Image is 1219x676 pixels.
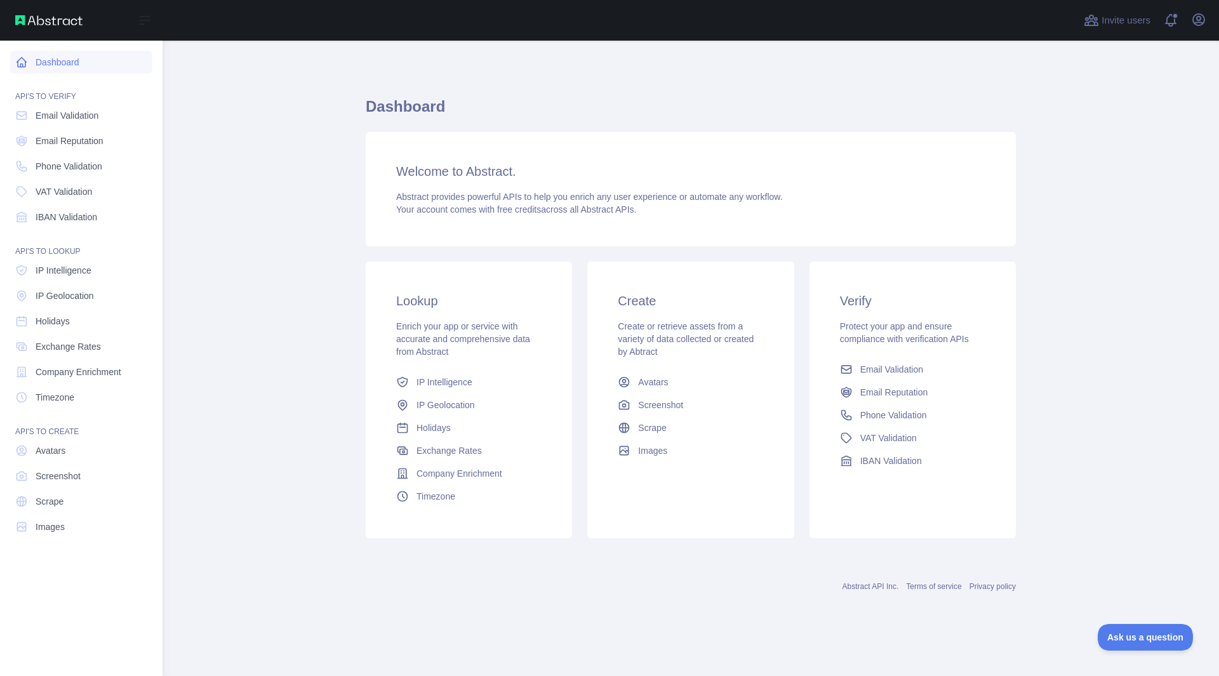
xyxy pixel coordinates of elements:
a: Email Validation [835,358,990,381]
span: Phone Validation [36,160,102,173]
h3: Lookup [396,292,542,310]
div: API'S TO VERIFY [10,76,152,102]
a: Images [613,439,768,462]
a: IP Geolocation [10,284,152,307]
span: Enrich your app or service with accurate and comprehensive data from Abstract [396,321,530,357]
div: API'S TO LOOKUP [10,231,152,256]
span: Phone Validation [860,409,927,421]
span: Scrape [36,495,63,508]
span: Timezone [416,490,455,503]
h3: Create [618,292,763,310]
a: Email Reputation [10,129,152,152]
span: Company Enrichment [416,467,502,480]
a: Email Reputation [835,381,990,404]
a: Exchange Rates [391,439,547,462]
span: Exchange Rates [416,444,482,457]
img: Abstract API [15,15,83,25]
span: Scrape [638,421,666,434]
a: Avatars [613,371,768,394]
a: IBAN Validation [835,449,990,472]
a: IBAN Validation [10,206,152,229]
span: Avatars [638,376,668,388]
a: Phone Validation [835,404,990,427]
span: Abstract provides powerful APIs to help you enrich any user experience or automate any workflow. [396,192,783,202]
span: VAT Validation [36,185,92,198]
span: Screenshot [638,399,683,411]
span: Your account comes with across all Abstract APIs. [396,204,636,215]
span: Holidays [36,315,70,328]
span: Images [638,444,667,457]
span: IP Geolocation [36,289,94,302]
span: Email Reputation [36,135,103,147]
span: IP Geolocation [416,399,475,411]
a: Privacy policy [969,582,1016,591]
span: IP Intelligence [416,376,472,388]
iframe: Toggle Customer Support [1098,624,1194,651]
span: IP Intelligence [36,264,91,277]
a: Dashboard [10,51,152,74]
span: Email Validation [36,109,98,122]
span: Invite users [1102,13,1150,28]
a: Company Enrichment [391,462,547,485]
button: Invite users [1081,10,1153,30]
span: Email Validation [860,363,923,376]
span: Create or retrieve assets from a variety of data collected or created by Abtract [618,321,754,357]
div: API'S TO CREATE [10,411,152,437]
span: Timezone [36,391,74,404]
a: Email Validation [10,104,152,127]
span: Company Enrichment [36,366,121,378]
a: Scrape [613,416,768,439]
a: Images [10,515,152,538]
span: Screenshot [36,470,81,482]
h3: Verify [840,292,985,310]
a: Holidays [10,310,152,333]
a: Abstract API Inc. [843,582,899,591]
a: Exchange Rates [10,335,152,358]
a: VAT Validation [10,180,152,203]
span: VAT Validation [860,432,917,444]
span: Images [36,520,65,533]
a: IP Geolocation [391,394,547,416]
a: IP Intelligence [10,259,152,282]
a: Scrape [10,490,152,513]
a: Avatars [10,439,152,462]
span: free credits [497,204,541,215]
a: Screenshot [10,465,152,487]
span: Email Reputation [860,386,928,399]
a: VAT Validation [835,427,990,449]
a: Timezone [10,386,152,409]
a: Screenshot [613,394,768,416]
span: IBAN Validation [860,454,922,467]
span: IBAN Validation [36,211,97,223]
span: Protect your app and ensure compliance with verification APIs [840,321,969,344]
a: Terms of service [906,582,961,591]
span: Exchange Rates [36,340,101,353]
h3: Welcome to Abstract. [396,162,985,180]
a: IP Intelligence [391,371,547,394]
a: Holidays [391,416,547,439]
a: Company Enrichment [10,361,152,383]
span: Avatars [36,444,65,457]
a: Timezone [391,485,547,508]
span: Holidays [416,421,451,434]
a: Phone Validation [10,155,152,178]
h1: Dashboard [366,96,1016,127]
